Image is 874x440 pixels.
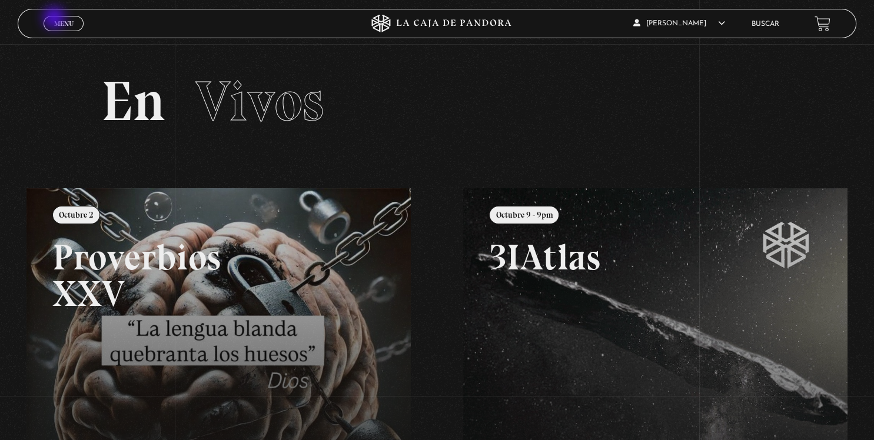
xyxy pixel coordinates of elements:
span: Vivos [195,68,324,135]
a: Buscar [752,21,779,28]
span: [PERSON_NAME] [633,20,725,27]
a: View your shopping cart [815,15,830,31]
span: Menu [54,20,74,27]
h2: En [101,74,773,129]
span: Cerrar [50,30,78,38]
